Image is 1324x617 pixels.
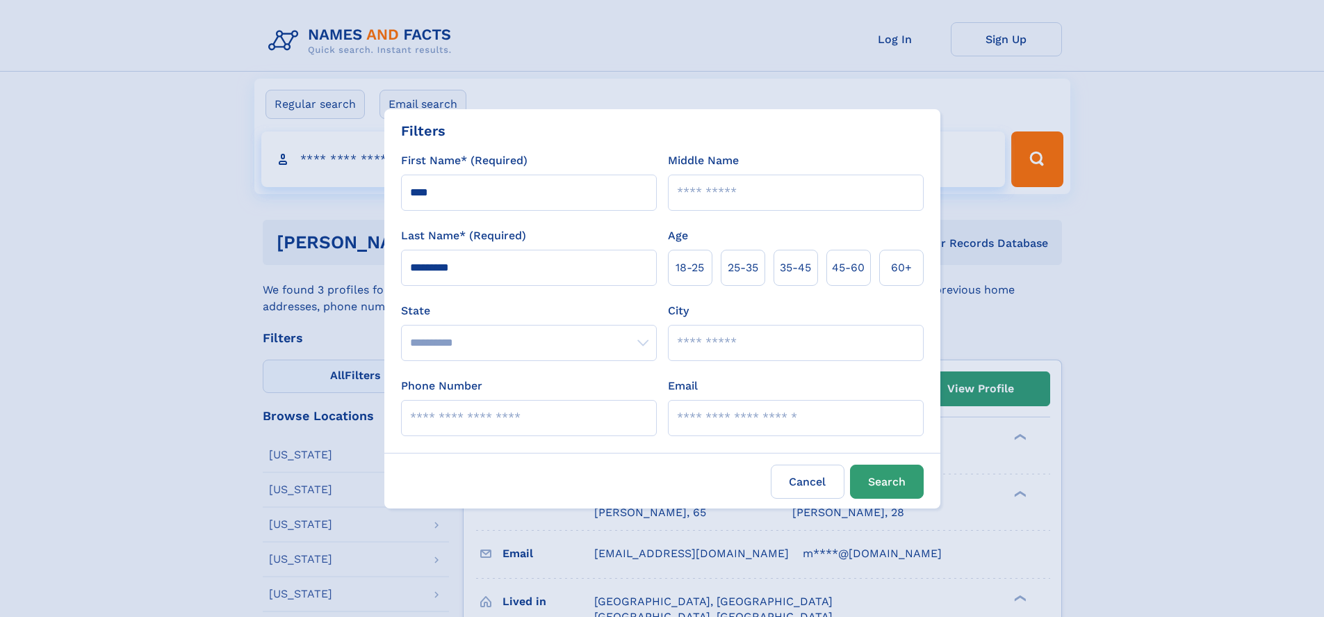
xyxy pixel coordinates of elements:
[401,152,528,169] label: First Name* (Required)
[401,227,526,244] label: Last Name* (Required)
[401,378,482,394] label: Phone Number
[668,303,689,319] label: City
[401,120,446,141] div: Filters
[832,259,865,276] span: 45‑60
[850,465,924,499] button: Search
[668,378,698,394] label: Email
[668,152,739,169] label: Middle Name
[676,259,704,276] span: 18‑25
[780,259,811,276] span: 35‑45
[401,303,657,319] label: State
[668,227,688,244] label: Age
[728,259,758,276] span: 25‑35
[891,259,912,276] span: 60+
[771,465,844,499] label: Cancel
